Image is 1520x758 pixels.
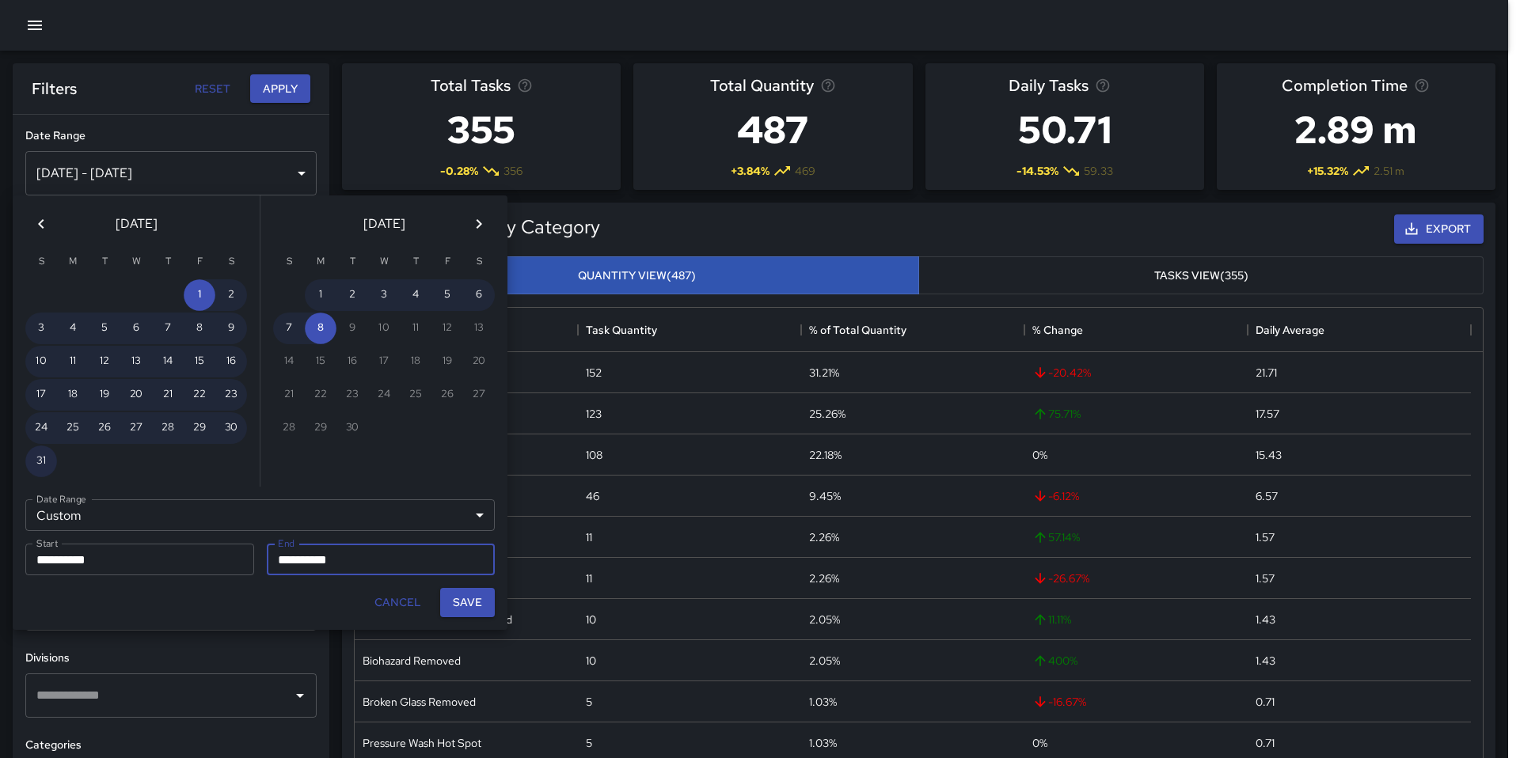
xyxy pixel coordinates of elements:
[57,379,89,411] button: 18
[116,213,158,235] span: [DATE]
[306,246,335,278] span: Monday
[370,246,398,278] span: Wednesday
[184,313,215,344] button: 8
[25,412,57,444] button: 24
[89,313,120,344] button: 5
[215,313,247,344] button: 9
[36,536,58,550] label: Start
[215,279,247,311] button: 2
[120,346,152,377] button: 13
[215,412,247,444] button: 30
[338,246,367,278] span: Tuesday
[89,412,120,444] button: 26
[217,246,245,278] span: Saturday
[184,412,215,444] button: 29
[273,313,305,344] button: 7
[363,213,405,235] span: [DATE]
[215,379,247,411] button: 23
[305,313,336,344] button: 8
[440,588,495,617] button: Save
[120,313,152,344] button: 6
[25,499,495,531] div: Custom
[433,246,462,278] span: Friday
[400,279,431,311] button: 4
[152,379,184,411] button: 21
[25,313,57,344] button: 3
[401,246,430,278] span: Thursday
[152,313,184,344] button: 7
[184,279,215,311] button: 1
[36,492,86,506] label: Date Range
[465,246,493,278] span: Saturday
[278,536,294,550] label: End
[57,412,89,444] button: 25
[120,412,152,444] button: 27
[25,208,57,240] button: Previous month
[184,346,215,377] button: 15
[57,313,89,344] button: 4
[90,246,119,278] span: Tuesday
[184,379,215,411] button: 22
[368,279,400,311] button: 3
[336,279,368,311] button: 2
[368,588,427,617] button: Cancel
[122,246,150,278] span: Wednesday
[120,379,152,411] button: 20
[25,379,57,411] button: 17
[57,346,89,377] button: 11
[185,246,214,278] span: Friday
[25,445,57,477] button: 31
[463,208,495,240] button: Next month
[463,279,495,311] button: 6
[89,379,120,411] button: 19
[89,346,120,377] button: 12
[215,346,247,377] button: 16
[152,346,184,377] button: 14
[152,412,184,444] button: 28
[154,246,182,278] span: Thursday
[27,246,55,278] span: Sunday
[275,246,303,278] span: Sunday
[59,246,87,278] span: Monday
[305,279,336,311] button: 1
[431,279,463,311] button: 5
[25,346,57,377] button: 10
